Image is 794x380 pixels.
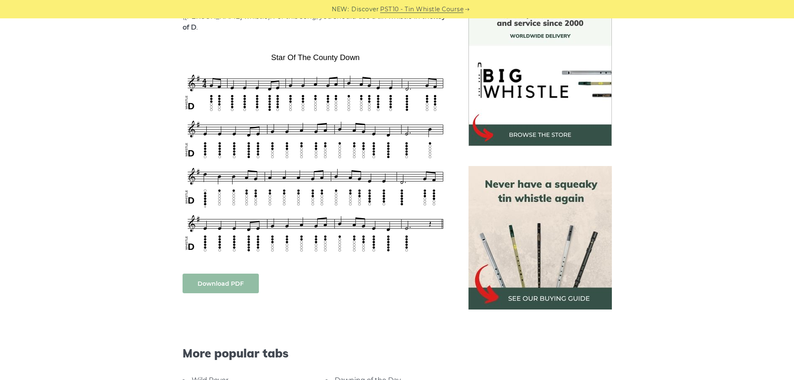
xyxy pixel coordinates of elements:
[380,5,463,14] a: PST10 - Tin Whistle Course
[351,5,379,14] span: Discover
[183,346,448,360] span: More popular tabs
[468,166,612,310] img: tin whistle buying guide
[183,274,259,293] a: Download PDF
[183,50,448,257] img: Star of the County Down Tin Whistle Tab & Sheet Music
[332,5,349,14] span: NEW:
[468,3,612,146] img: BigWhistle Tin Whistle Store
